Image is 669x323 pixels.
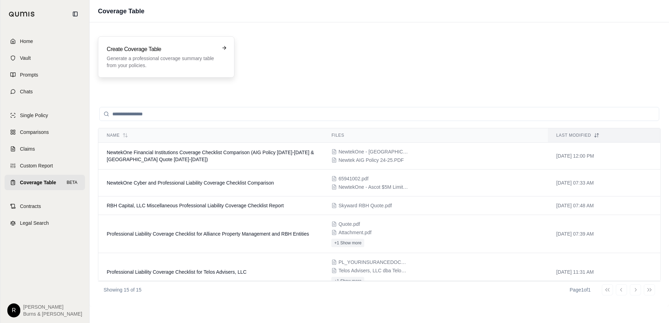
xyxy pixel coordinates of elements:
[548,253,660,291] td: [DATE] 11:31 AM
[548,143,660,170] td: [DATE] 12:00 PM
[107,45,216,53] h3: Create Coverage Table
[338,221,360,228] span: Quote.pdf
[338,202,392,209] span: Skyward RBH Quote.pdf
[107,55,216,69] p: Generate a professional coverage summary table from your policies.
[5,50,85,66] a: Vault
[323,128,548,143] th: Files
[5,215,85,231] a: Legal Search
[338,229,371,236] span: Attachment.pdf
[338,267,408,274] span: Telos Advisers, LLC dba Telos Advisors, LLC & Telos Development Partners, LLC Quote Certificate 0...
[338,175,368,182] span: 65941002.pdf
[5,124,85,140] a: Comparisons
[20,162,53,169] span: Custom Report
[107,203,284,208] span: RBH Capital, LLC Miscellaneous Professional Liability Coverage Checklist Report
[107,269,247,275] span: Professional Liability Coverage Checklist for Telos Advisers, LLC
[107,132,315,138] div: Name
[7,303,20,317] div: R
[23,303,82,310] span: [PERSON_NAME]
[70,8,81,20] button: Collapse sidebar
[5,175,85,190] a: Coverage TableBETA
[5,158,85,173] a: Custom Report
[20,179,56,186] span: Coverage Table
[20,145,35,152] span: Claims
[5,34,85,49] a: Home
[338,157,404,164] span: Newtek AIG Policy 24-25.PDF
[548,215,660,253] td: [DATE] 07:39 AM
[20,220,49,227] span: Legal Search
[548,196,660,215] td: [DATE] 07:48 AM
[104,286,141,293] p: Showing 15 of 15
[65,179,79,186] span: BETA
[107,231,309,237] span: Professional Liability Coverage Checklist for Alliance Property Management and RBH Entities
[20,71,38,78] span: Prompts
[338,184,408,191] span: NewtekOne - Ascot $5M Limit Quote.pdf
[107,150,314,162] span: NewtekOne Financial Institutions Coverage Checklist Comparison (AIG Policy 2024-2025 & Zurich Quo...
[556,132,652,138] div: Last modified
[5,84,85,99] a: Chats
[107,180,274,186] span: NewtekOne Cyber and Professional Liability Coverage Checklist Comparison
[20,112,48,119] span: Single Policy
[331,277,364,285] button: +1 Show more
[20,203,41,210] span: Contracts
[548,170,660,196] td: [DATE] 07:33 AM
[20,38,33,45] span: Home
[9,12,35,17] img: Qumis Logo
[20,88,33,95] span: Chats
[98,6,145,16] h1: Coverage Table
[338,148,408,155] span: NewtekOne - Zurich Quote 2025 v2.pdf
[331,239,364,247] button: +1 Show more
[5,67,85,82] a: Prompts
[20,129,49,136] span: Comparisons
[338,259,408,266] span: PL_YOURINSURANCEDOCUMENTS_08_29_2025_P103827410-2873446347356.PDF
[20,55,31,62] span: Vault
[5,108,85,123] a: Single Policy
[5,141,85,157] a: Claims
[23,310,82,317] span: Burns & [PERSON_NAME]
[570,286,591,293] div: Page 1 of 1
[5,199,85,214] a: Contracts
